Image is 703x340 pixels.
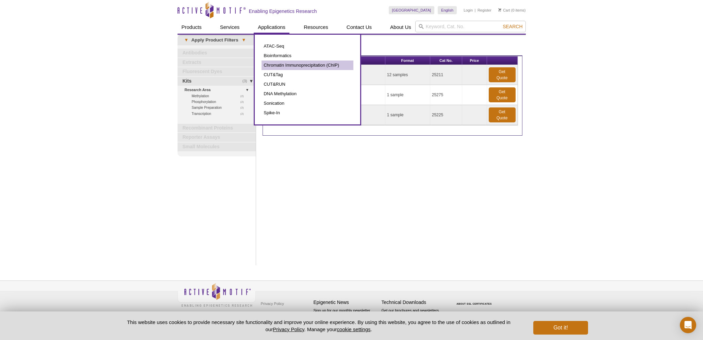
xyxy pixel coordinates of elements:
[680,317,696,333] div: Open Intercom Messenger
[337,326,370,332] button: cookie settings
[385,105,430,125] td: 1 sample
[430,56,462,65] th: Cat No.
[475,6,476,14] li: |
[389,6,435,14] a: [GEOGRAPHIC_DATA]
[430,85,462,105] td: 25275
[240,99,248,105] span: (2)
[262,89,353,99] a: DNA Methylation
[178,142,256,151] a: Small Molecules
[385,56,430,65] th: Format
[498,6,526,14] li: (0 items)
[489,87,516,102] a: Get Quote
[314,308,378,331] p: Sign up for our monthly newsletter highlighting recent publications in the field of epigenetics.
[240,105,248,111] span: (2)
[242,77,251,86] span: (3)
[238,37,249,43] span: ▾
[430,65,462,85] td: 25211
[462,56,487,65] th: Price
[115,319,522,333] p: This website uses cookies to provide necessary site functionality and improve your online experie...
[489,67,516,82] a: Get Quote
[178,21,206,34] a: Products
[249,8,317,14] h2: Enabling Epigenetics Research
[240,111,248,117] span: (2)
[185,86,252,93] a: Research Area
[300,21,332,34] a: Resources
[178,124,256,133] a: Recombinant Proteins
[342,21,376,34] a: Contact Us
[262,51,353,61] a: Bioinformatics
[178,49,256,57] a: Antibodies
[314,300,378,305] h4: Epigenetic News
[192,93,248,99] a: (2)Methylation
[192,105,248,111] a: (2)Sample Preparation
[262,80,353,89] a: CUT&RUN
[262,108,353,118] a: Spike-In
[192,111,248,117] a: (2)Transcription
[382,308,446,325] p: Get our brochures and newsletters, or request them by mail.
[259,309,295,319] a: Terms & Conditions
[498,8,501,12] img: Your Cart
[478,8,491,13] a: Register
[273,326,304,332] a: Privacy Policy
[503,24,522,29] span: Search
[192,99,248,105] a: (2)Phosphorylation
[385,85,430,105] td: 1 sample
[262,70,353,80] a: CUT&Tag
[240,93,248,99] span: (2)
[464,8,473,13] a: Login
[259,299,286,309] a: Privacy Policy
[450,293,501,308] table: Click to Verify - This site chose Symantec SSL for secure e-commerce and confidential communicati...
[254,21,289,34] a: Applications
[178,281,256,308] img: Active Motif,
[430,105,462,125] td: 25225
[456,303,492,305] a: ABOUT SSL CERTIFICATES
[533,321,588,335] button: Got it!
[262,41,353,51] a: ATAC-Seq
[262,99,353,108] a: Sonication
[178,58,256,67] a: Extracts
[178,35,256,46] a: ▾Apply Product Filters▾
[216,21,244,34] a: Services
[178,77,256,86] a: (3)Kits
[489,107,516,122] a: Get Quote
[385,65,430,85] td: 12 samples
[178,67,256,76] a: Fluorescent Dyes
[382,300,446,305] h4: Technical Downloads
[498,8,510,13] a: Cart
[415,21,526,32] input: Keyword, Cat. No.
[386,21,415,34] a: About Us
[181,37,191,43] span: ▾
[178,133,256,142] a: Reporter Assays
[438,6,457,14] a: English
[501,23,524,30] button: Search
[262,61,353,70] a: Chromatin Immunoprecipitation (ChIP)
